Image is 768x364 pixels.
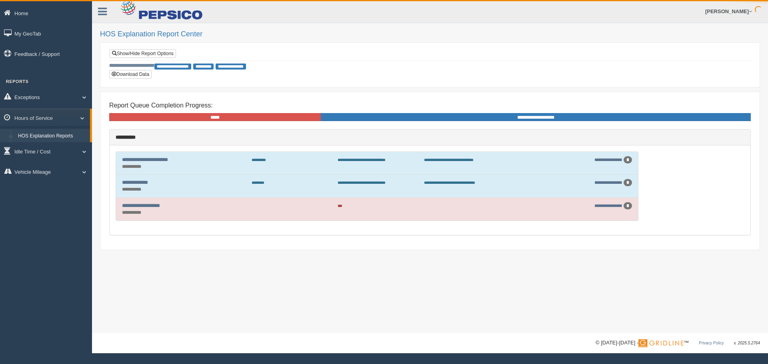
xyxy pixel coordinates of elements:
[110,49,176,58] a: Show/Hide Report Options
[638,339,684,347] img: Gridline
[734,341,760,345] span: v. 2025.5.2764
[596,339,760,347] div: © [DATE]-[DATE] - ™
[109,102,751,109] h4: Report Queue Completion Progress:
[100,30,760,38] h2: HOS Explanation Report Center
[699,341,724,345] a: Privacy Policy
[14,129,90,143] a: HOS Explanation Reports
[109,70,152,79] button: Download Data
